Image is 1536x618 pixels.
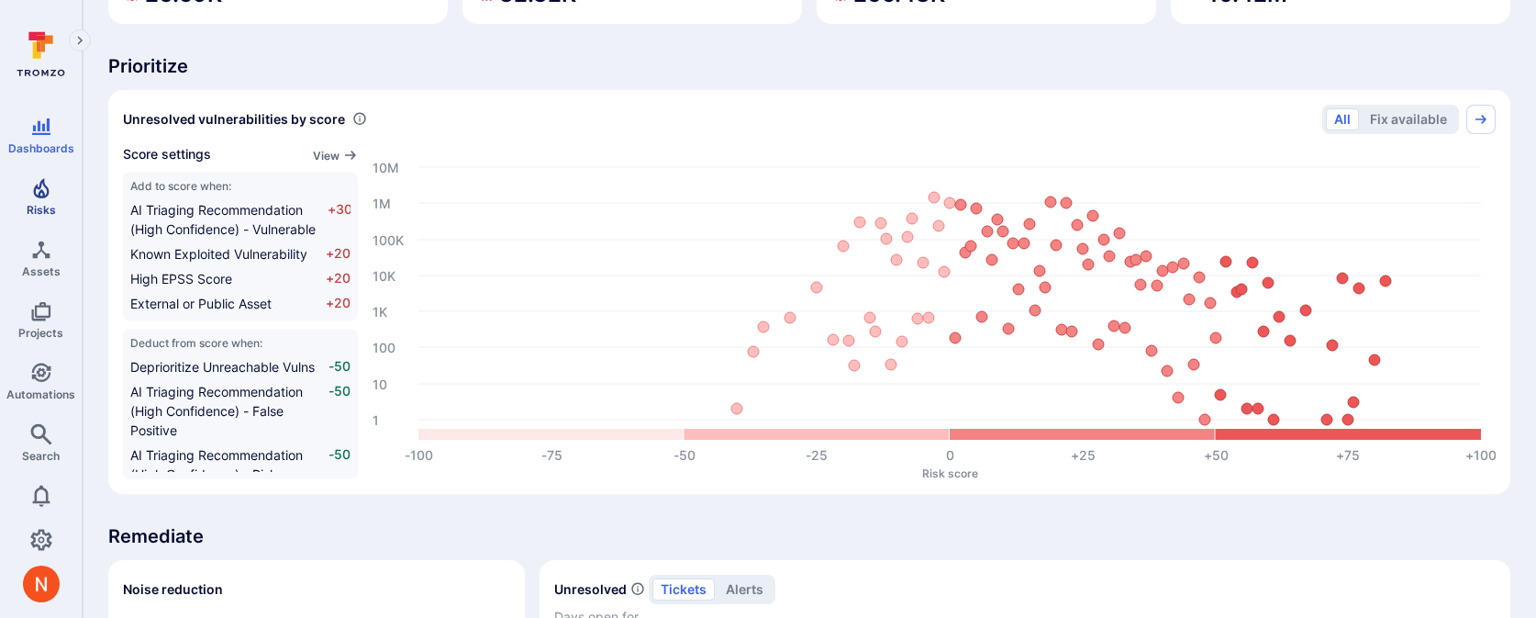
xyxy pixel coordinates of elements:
[326,244,351,264] span: +20
[630,579,645,599] span: Number of unresolved items by priority and days open
[130,359,315,375] span: Deprioritize Unreachable Vulns
[130,447,303,501] span: AI Triaging Recommendation (High Confidence) - Risk Accepted
[313,145,358,164] a: View
[1336,447,1360,463] text: +75
[130,336,351,350] span: Deduct from score when:
[130,296,272,311] span: External or Public Asset
[1362,108,1455,130] button: Fix available
[23,566,60,602] img: ACg8ocIprwjrgDQnDsNSk9Ghn5p5-B8DpAKWoJ5Gi9syOE4K59tr4Q=s96-c
[1326,108,1359,130] button: All
[8,141,74,155] span: Dashboards
[922,466,978,479] text: Risk score
[130,202,316,237] span: AI Triaging Recommendation (High Confidence) - Vulnerable
[326,294,351,313] span: +20
[373,339,395,354] text: 100
[27,203,56,217] span: Risks
[373,231,404,247] text: 100K
[6,388,75,401] span: Automations
[313,149,358,163] button: View
[373,159,399,174] text: 10M
[541,447,562,463] text: -75
[718,579,772,601] button: alerts
[328,445,351,503] span: -50
[373,411,379,427] text: 1
[18,326,63,340] span: Projects
[373,195,391,210] text: 1M
[652,579,715,601] button: tickets
[123,581,223,597] span: Noise reduction
[123,145,211,164] span: Score settings
[373,376,387,391] text: 10
[1204,447,1229,463] text: +50
[108,53,1510,79] span: Prioritize
[673,447,696,463] text: -50
[22,449,60,463] span: Search
[22,264,61,278] span: Assets
[405,447,433,463] text: -100
[806,447,828,463] text: -25
[326,269,351,288] span: +20
[108,523,1510,549] span: Remediate
[23,566,60,602] div: Neeren Patki
[130,384,303,438] span: AI Triaging Recommendation (High Confidence) - False Positive
[73,33,86,49] i: Expand navigation menu
[130,179,351,193] span: Add to score when:
[352,109,367,129] div: Number of vulnerabilities in status 'Open' 'Triaged' and 'In process' grouped by score
[1071,447,1096,463] text: +25
[328,382,351,440] span: -50
[554,580,627,599] h2: Unresolved
[328,357,351,376] span: -50
[946,447,954,463] text: 0
[373,267,395,283] text: 10K
[130,246,307,262] span: Known Exploited Vulnerability
[328,200,351,239] span: +30
[373,303,387,319] text: 1K
[1465,447,1497,463] text: +100
[69,29,91,51] button: Expand navigation menu
[123,110,345,129] span: Unresolved vulnerabilities by score
[130,271,232,287] span: High EPSS Score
